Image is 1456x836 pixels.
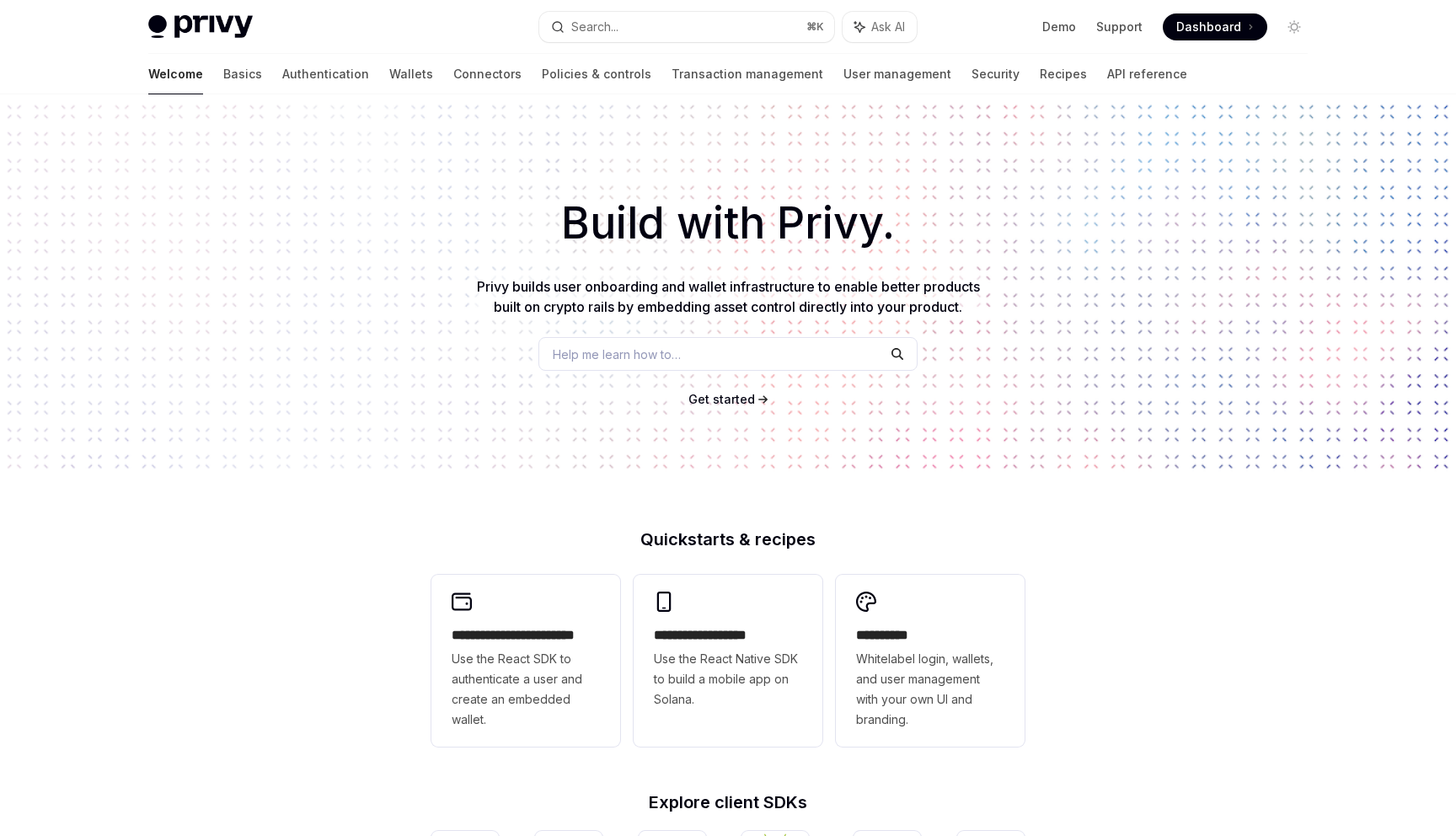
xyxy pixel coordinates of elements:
span: Use the React SDK to authenticate a user and create an embedded wallet. [452,649,600,730]
a: **** *****Whitelabel login, wallets, and user management with your own UI and branding. [836,575,1025,747]
span: Dashboard [1176,19,1241,35]
a: Welcome [148,54,203,94]
span: Whitelabel login, wallets, and user management with your own UI and branding. [856,649,1004,730]
h2: Explore client SDKs [431,794,1025,811]
a: Transaction management [672,54,823,94]
a: Security [972,54,1020,94]
a: Get started [688,391,755,408]
a: Recipes [1040,54,1087,94]
a: User management [843,54,951,94]
span: Get started [688,392,755,406]
a: Dashboard [1163,13,1267,40]
div: Search... [571,17,618,37]
h1: Build with Privy. [27,190,1429,256]
a: Wallets [389,54,433,94]
h2: Quickstarts & recipes [431,531,1025,548]
span: Use the React Native SDK to build a mobile app on Solana. [654,649,802,710]
button: Ask AI [843,12,917,42]
span: Ask AI [871,19,905,35]
a: Basics [223,54,262,94]
a: Support [1096,19,1143,35]
a: API reference [1107,54,1187,94]
img: light logo [148,15,253,39]
a: Policies & controls [542,54,651,94]
a: Authentication [282,54,369,94]
button: Toggle dark mode [1281,13,1308,40]
span: Privy builds user onboarding and wallet infrastructure to enable better products built on crypto ... [477,278,980,315]
a: Demo [1042,19,1076,35]
span: ⌘ K [806,20,824,34]
a: Connectors [453,54,522,94]
span: Help me learn how to… [553,346,681,363]
a: **** **** **** ***Use the React Native SDK to build a mobile app on Solana. [634,575,822,747]
button: Search...⌘K [539,12,834,42]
